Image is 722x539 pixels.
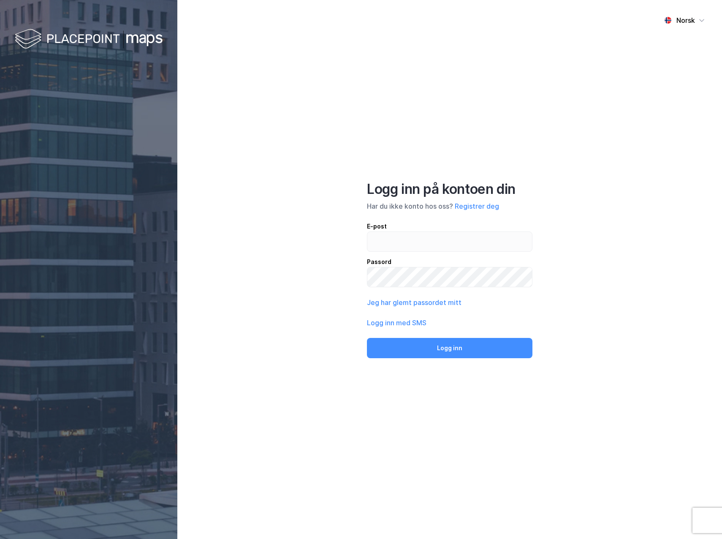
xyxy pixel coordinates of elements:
img: logo-white.f07954bde2210d2a523dddb988cd2aa7.svg [15,27,163,52]
button: Logg inn [367,338,532,358]
div: Norsk [676,15,695,25]
div: E-post [367,221,532,231]
button: Logg inn med SMS [367,318,426,328]
div: Har du ikke konto hos oss? [367,201,532,211]
div: Passord [367,257,532,267]
iframe: Chat Widget [680,498,722,539]
div: Logg inn på kontoen din [367,181,532,198]
button: Jeg har glemt passordet mitt [367,297,461,308]
button: Registrer deg [455,201,499,211]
